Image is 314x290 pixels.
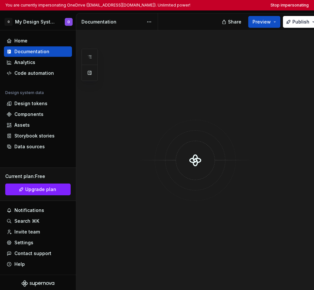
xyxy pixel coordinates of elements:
[5,184,71,195] a: Upgrade plan
[4,57,72,68] a: Analytics
[5,3,190,8] p: You are currently impersonating OneDrive ([EMAIL_ADDRESS][DOMAIN_NAME]). Unlimited power!
[14,218,39,224] div: Search ⌘K
[253,19,271,25] span: Preview
[14,70,54,76] div: Code automation
[25,186,56,193] span: Upgrade plan
[14,133,55,139] div: Storybook stories
[4,46,72,57] a: Documentation
[4,141,72,152] a: Data sources
[4,131,72,141] a: Storybook stories
[14,229,40,235] div: Invite team
[14,261,25,267] div: Help
[5,90,44,95] div: Design system data
[67,19,70,24] div: O
[4,216,72,226] button: Search ⌘K
[14,100,47,107] div: Design tokens
[14,48,49,55] div: Documentation
[1,15,75,29] button: OMy Design SystemO
[5,173,71,180] div: Current plan : Free
[15,19,57,25] div: My Design System
[81,19,143,25] div: Documentation
[292,19,309,25] span: Publish
[14,38,27,44] div: Home
[228,19,241,25] span: Share
[22,280,54,287] svg: Supernova Logo
[4,227,72,237] a: Invite team
[4,68,72,78] a: Code automation
[4,109,72,120] a: Components
[14,122,30,128] div: Assets
[4,36,72,46] a: Home
[14,59,35,66] div: Analytics
[248,16,280,28] button: Preview
[4,259,72,269] button: Help
[14,111,44,118] div: Components
[4,98,72,109] a: Design tokens
[4,205,72,216] button: Notifications
[4,237,72,248] a: Settings
[270,3,309,8] button: Stop impersonating
[4,120,72,130] a: Assets
[14,207,44,214] div: Notifications
[218,16,246,28] button: Share
[5,18,12,26] div: O
[4,248,72,259] button: Contact support
[14,239,33,246] div: Settings
[14,143,45,150] div: Data sources
[14,250,51,257] div: Contact support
